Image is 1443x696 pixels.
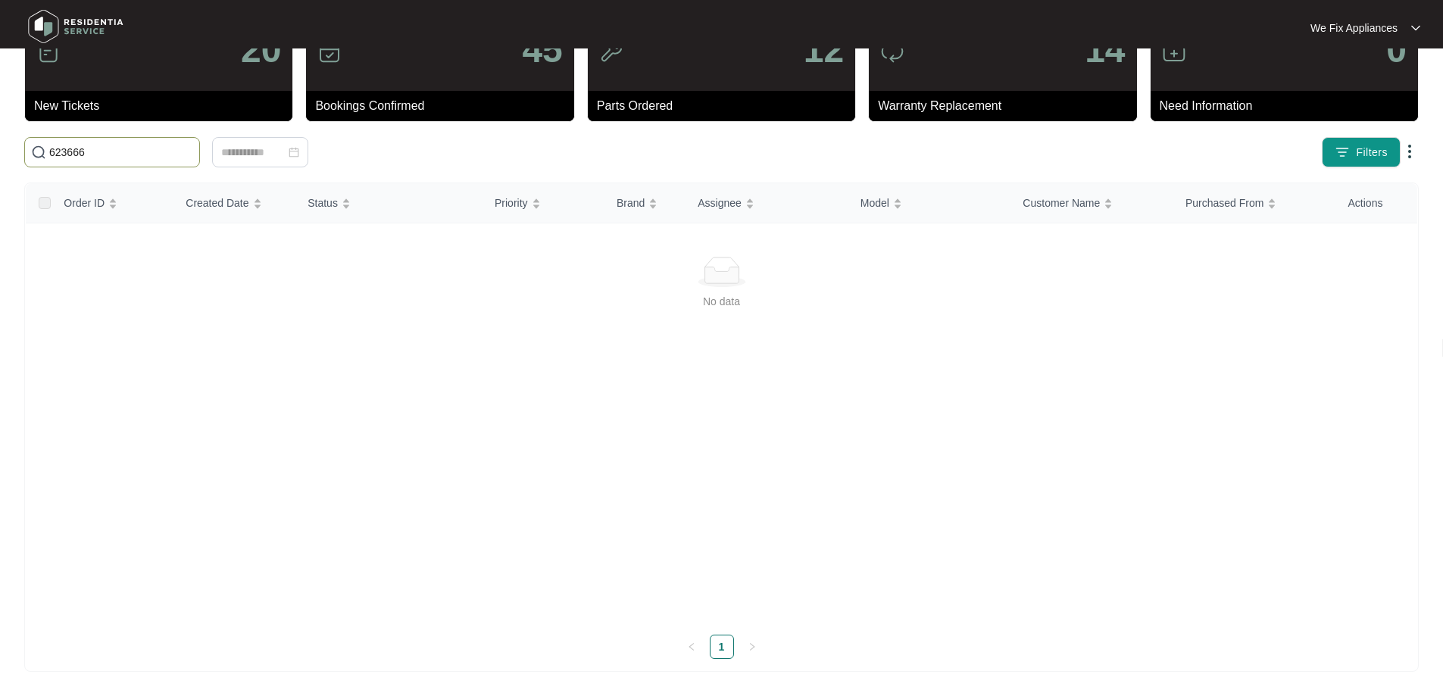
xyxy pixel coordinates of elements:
[1185,195,1263,211] span: Purchased From
[878,97,1136,115] p: Warranty Replacement
[860,195,889,211] span: Model
[1386,32,1407,68] p: 0
[740,635,764,659] button: right
[740,635,764,659] li: Next Page
[804,32,844,68] p: 12
[36,39,61,64] img: icon
[241,32,281,68] p: 20
[1336,183,1417,223] th: Actions
[34,97,292,115] p: New Tickets
[44,293,1399,310] div: No data
[495,195,528,211] span: Priority
[617,195,645,211] span: Brand
[49,144,193,161] input: Search by Order Id, Assignee Name, Customer Name, Brand and Model
[23,4,129,49] img: residentia service logo
[52,183,173,223] th: Order ID
[1401,142,1419,161] img: dropdown arrow
[1160,97,1418,115] p: Need Information
[599,39,623,64] img: icon
[522,32,562,68] p: 45
[1173,183,1336,223] th: Purchased From
[1162,39,1186,64] img: icon
[604,183,686,223] th: Brand
[679,635,704,659] li: Previous Page
[317,39,342,64] img: icon
[1010,183,1173,223] th: Customer Name
[848,183,1011,223] th: Model
[1335,145,1350,160] img: filter icon
[748,642,757,651] span: right
[1023,195,1100,211] span: Customer Name
[1356,145,1388,161] span: Filters
[686,183,848,223] th: Assignee
[295,183,483,223] th: Status
[315,97,573,115] p: Bookings Confirmed
[710,635,734,659] li: 1
[1310,20,1398,36] p: We Fix Appliances
[679,635,704,659] button: left
[698,195,742,211] span: Assignee
[64,195,105,211] span: Order ID
[711,635,733,658] a: 1
[1085,32,1125,68] p: 14
[308,195,338,211] span: Status
[31,145,46,160] img: search-icon
[597,97,855,115] p: Parts Ordered
[880,39,904,64] img: icon
[1322,137,1401,167] button: filter iconFilters
[483,183,604,223] th: Priority
[1411,24,1420,32] img: dropdown arrow
[186,195,248,211] span: Created Date
[687,642,696,651] span: left
[173,183,295,223] th: Created Date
